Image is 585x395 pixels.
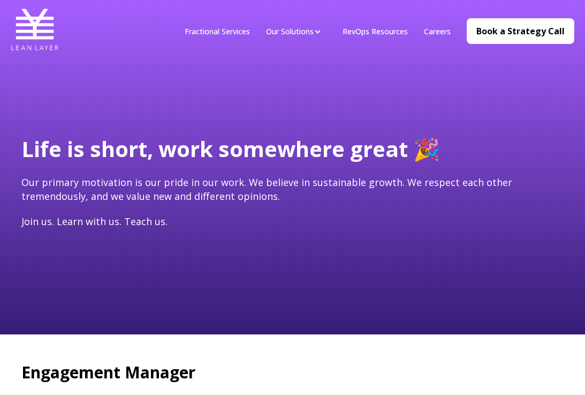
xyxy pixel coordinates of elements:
[185,26,250,36] a: Fractional Services
[21,134,440,163] span: Life is short, work somewhere great 🎉
[21,176,512,202] span: Our primary motivation is our pride in our work. We believe in sustainable growth. We respect eac...
[21,361,564,384] h2: Engagement Manager
[21,215,168,228] span: Join us. Learn with us. Teach us.
[424,26,451,36] a: Careers
[177,25,459,37] div: Navigation Menu
[266,26,314,36] a: Our Solutions
[467,18,574,44] a: Book a Strategy Call
[343,26,408,36] a: RevOps Resources
[11,5,59,54] img: Lean Layer Logo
